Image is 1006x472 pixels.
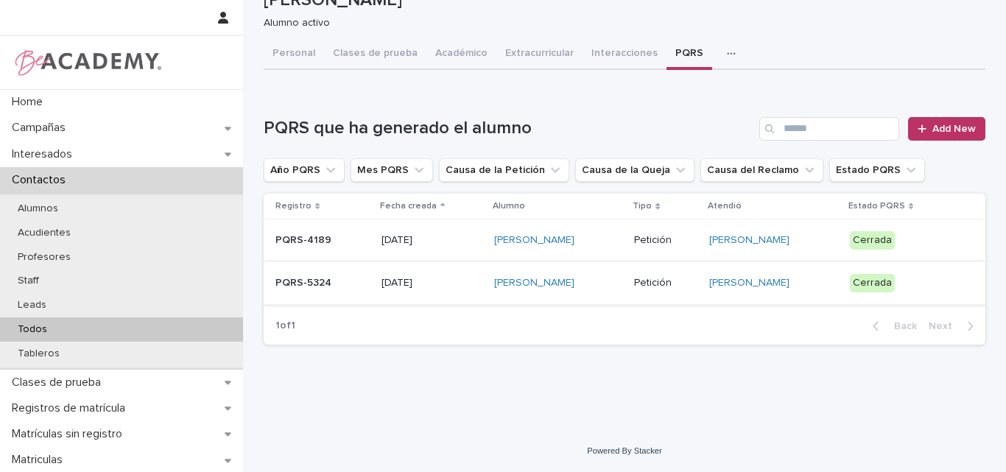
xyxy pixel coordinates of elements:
[351,158,433,182] button: Mes PQRS
[583,39,666,70] button: Interacciones
[264,261,985,304] tr: PQRS-5324[DATE][PERSON_NAME] Petición[PERSON_NAME] Cerrada
[264,308,307,344] p: 1 of 1
[12,48,163,77] img: WPrjXfSUmiLcdUfaYY4Q
[426,39,496,70] button: Académico
[6,251,82,264] p: Profesores
[6,348,71,360] p: Tableros
[6,202,70,215] p: Alumnos
[6,323,59,336] p: Todos
[923,320,985,333] button: Next
[700,158,823,182] button: Causa del Reclamo
[932,124,976,134] span: Add New
[6,173,77,187] p: Contactos
[829,158,925,182] button: Estado PQRS
[848,198,905,214] p: Estado PQRS
[264,17,974,29] p: Alumno activo
[6,427,134,441] p: Matrículas sin registro
[275,198,312,214] p: Registro
[634,234,697,247] p: Petición
[6,95,54,109] p: Home
[324,39,426,70] button: Clases de prueba
[850,274,895,292] div: Cerrada
[929,321,961,331] span: Next
[6,227,82,239] p: Acudientes
[885,321,917,331] span: Back
[708,198,742,214] p: Atendió
[6,299,58,311] p: Leads
[439,158,569,182] button: Causa de la Petición
[381,277,482,289] p: [DATE]
[850,231,895,250] div: Cerrada
[264,39,324,70] button: Personal
[380,198,437,214] p: Fecha creada
[493,198,525,214] p: Alumno
[275,234,370,247] p: PQRS-4189
[275,277,370,289] p: PQRS-5324
[6,376,113,390] p: Clases de prueba
[6,453,74,467] p: Matriculas
[587,446,661,455] a: Powered By Stacker
[709,277,789,289] a: [PERSON_NAME]
[633,198,652,214] p: Tipo
[634,277,697,289] p: Petición
[6,401,137,415] p: Registros de matrícula
[709,234,789,247] a: [PERSON_NAME]
[264,118,753,139] h1: PQRS que ha generado el alumno
[861,320,923,333] button: Back
[494,234,574,247] a: [PERSON_NAME]
[264,158,345,182] button: Año PQRS
[6,121,77,135] p: Campañas
[666,39,712,70] button: PQRS
[496,39,583,70] button: Extracurricular
[575,158,694,182] button: Causa de la Queja
[759,117,899,141] input: Search
[908,117,985,141] a: Add New
[6,147,84,161] p: Interesados
[264,219,985,262] tr: PQRS-4189[DATE][PERSON_NAME] Petición[PERSON_NAME] Cerrada
[6,275,51,287] p: Staff
[381,234,482,247] p: [DATE]
[494,277,574,289] a: [PERSON_NAME]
